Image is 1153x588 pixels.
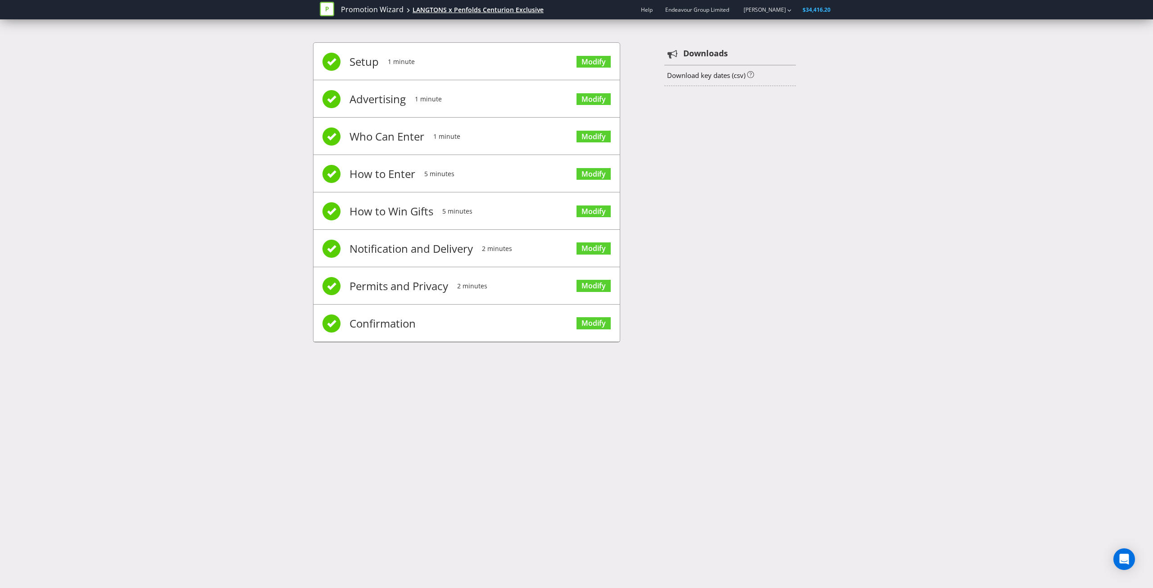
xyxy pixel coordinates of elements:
a: Modify [576,93,611,105]
span: 2 minutes [482,231,512,267]
span: Setup [350,44,379,80]
div: Open Intercom Messenger [1113,548,1135,570]
span: Endeavour Group Limited [665,6,729,14]
span: 1 minute [388,44,415,80]
a: Modify [576,242,611,255]
span: Advertising [350,81,406,117]
tspan:  [667,49,678,59]
strong: Downloads [683,48,728,59]
a: Modify [576,317,611,329]
span: How to Win Gifts [350,193,433,229]
span: Permits and Privacy [350,268,448,304]
a: Modify [576,280,611,292]
a: Promotion Wizard [341,5,404,15]
span: Confirmation [350,305,416,342]
span: 2 minutes [457,268,487,304]
a: Modify [576,56,611,68]
span: 5 minutes [424,156,454,192]
div: LANGTONS x Penfolds Centurion Exclusive [413,5,544,14]
span: 5 minutes [442,193,472,229]
a: [PERSON_NAME] [735,6,786,14]
span: Notification and Delivery [350,231,473,267]
a: Modify [576,205,611,218]
span: $34,416.20 [803,6,831,14]
a: Modify [576,131,611,143]
span: Who Can Enter [350,119,424,155]
a: Download key dates (csv) [667,71,745,80]
a: Help [641,6,653,14]
a: Modify [576,168,611,180]
span: 1 minute [415,81,442,117]
span: How to Enter [350,156,415,192]
span: 1 minute [433,119,460,155]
